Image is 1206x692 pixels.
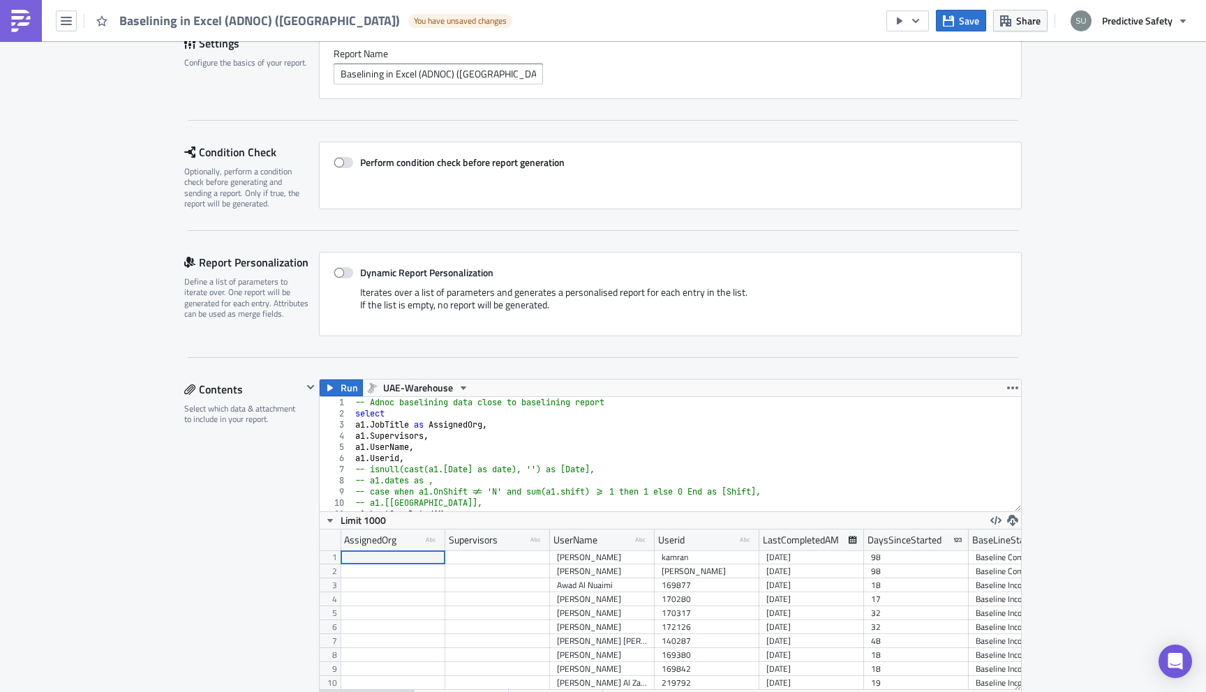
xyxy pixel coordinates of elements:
div: Contents [184,379,302,400]
div: 18 [871,578,962,592]
div: Baseline Incomplete - Discontinued [976,606,1066,620]
div: LastCompletedAM [763,529,839,550]
div: Supervisors [449,529,498,550]
div: 9 [320,486,353,497]
div: 1 [320,397,353,408]
div: [PERSON_NAME] [557,648,648,662]
div: 172126 [662,620,752,634]
body: Rich Text Area. Press ALT-0 for help. [6,6,667,63]
div: [PERSON_NAME] [PERSON_NAME] [557,634,648,648]
button: Run [320,379,363,396]
div: 170317 [662,606,752,620]
div: Awad Al Nuaimi [557,578,648,592]
div: [PERSON_NAME] [557,564,648,578]
div: AssignedOrg [344,529,396,550]
strong: Dynamic Report Personalization [360,265,493,280]
div: 18 [871,662,962,676]
div: Baseline Incomplete - Discontinued [976,578,1066,592]
div: [DATE] [766,578,857,592]
div: 169380 [662,648,752,662]
div: Baseline Incomplete - Discontinued [976,620,1066,634]
span: Run [341,379,358,396]
div: [DATE] [766,550,857,564]
div: 32 [871,620,962,634]
button: Predictive Safety [1062,6,1196,36]
span: Share [1016,13,1041,28]
div: Baseline Incomplete - Discontinued [976,634,1066,648]
div: Baseline Incomplete - Discontinued [976,676,1066,690]
div: Configure the basics of your report. [184,57,310,68]
div: 19 [871,676,962,690]
span: You have unsaved changes [414,15,507,27]
div: Define a list of parameters to iterate over. One report will be generated for each entry. Attribu... [184,276,310,319]
div: 6 [320,453,353,464]
div: [DATE] [766,662,857,676]
div: Settings [184,33,319,54]
div: 169877 [662,578,752,592]
span: Predictive Safety [1102,13,1172,28]
div: 10 [320,497,353,509]
img: PushMetrics [10,10,32,32]
div: 219792 [662,676,752,690]
div: [DATE] [766,564,857,578]
label: Report Nam﻿e [334,47,1007,60]
button: Share [993,10,1048,31]
div: Report Personalization [184,252,319,273]
div: kamran [662,550,752,564]
div: [PERSON_NAME] [662,564,752,578]
div: [PERSON_NAME] [557,662,648,676]
div: [DATE] [766,606,857,620]
strong: Perform condition check before report generation [360,155,565,170]
div: DaysSinceStarted [868,529,941,550]
div: 32 [871,606,962,620]
div: 17 [871,592,962,606]
div: [PERSON_NAME] [557,550,648,564]
div: Open Intercom Messenger [1159,645,1192,678]
div: 98 [871,564,962,578]
div: [DATE] [766,592,857,606]
div: 140287 [662,634,752,648]
div: [PERSON_NAME] [557,606,648,620]
div: 3 [320,419,353,430]
div: 4 [320,430,353,442]
div: 98 [871,550,962,564]
span: Save [959,13,979,28]
div: [PERSON_NAME] Al Zaabi [557,676,648,690]
div: [PERSON_NAME] [557,592,648,606]
div: [DATE] [766,648,857,662]
div: 170280 [662,592,752,606]
div: 11 [320,509,353,520]
img: Avatar [1069,9,1093,33]
div: Userid [658,529,685,550]
div: [DATE] [766,676,857,690]
div: Baseline Complete [976,564,1066,578]
div: 169842 [662,662,752,676]
button: Hide content [302,379,319,396]
span: UAE-Warehouse [383,379,453,396]
span: Baselining in Excel (ADNOC) ([GEOGRAPHIC_DATA]) [119,13,401,29]
div: BaseLineStatus [972,529,1038,550]
div: [DATE] [766,620,857,634]
div: Condition Check [184,142,319,163]
div: [PERSON_NAME] [557,620,648,634]
div: Baseline Complete [976,550,1066,564]
button: Save [936,10,986,31]
div: Baseline Incomplete - Discontinued [976,648,1066,662]
div: 18 [871,648,962,662]
div: Baseline Incomplete - Discontinued [976,592,1066,606]
div: Iterates over a list of parameters and generates a personalised report for each entry in the list... [334,286,1007,322]
div: [DATE] [766,634,857,648]
button: UAE-Warehouse [362,379,474,396]
div: 8 [320,475,353,486]
div: 2 [320,408,353,419]
div: 7 [320,464,353,475]
span: Limit 1000 [341,513,386,527]
div: 48 [871,634,962,648]
div: Select which data & attachment to include in your report. [184,403,302,425]
div: UserName [553,529,597,550]
div: Optionally, perform a condition check before generating and sending a report. Only if true, the r... [184,166,310,209]
div: Baseline Incomplete - Discontinued [976,662,1066,676]
button: Limit 1000 [320,512,391,529]
div: 5 [320,442,353,453]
